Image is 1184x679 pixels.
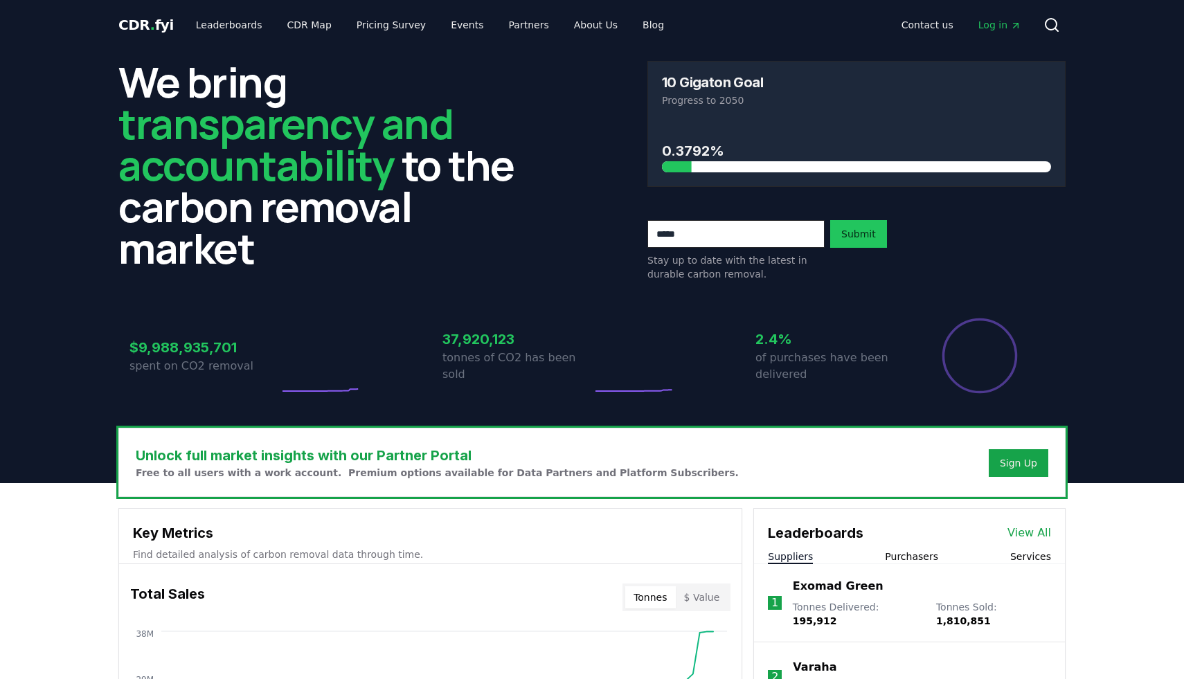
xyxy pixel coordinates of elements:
a: Blog [631,12,675,37]
p: Find detailed analysis of carbon removal data through time. [133,547,728,561]
p: of purchases have been delivered [755,350,905,383]
p: Free to all users with a work account. Premium options available for Data Partners and Platform S... [136,466,739,480]
h3: Unlock full market insights with our Partner Portal [136,445,739,466]
span: . [150,17,155,33]
h3: Leaderboards [768,523,863,543]
tspan: 38M [136,629,154,639]
nav: Main [890,12,1032,37]
button: Purchasers [885,550,938,563]
h3: 10 Gigaton Goal [662,75,763,89]
span: 195,912 [793,615,837,626]
h2: We bring to the carbon removal market [118,61,537,269]
p: Tonnes Sold : [936,600,1051,628]
p: Tonnes Delivered : [793,600,922,628]
a: Sign Up [1000,456,1037,470]
a: Varaha [793,659,836,676]
span: Log in [978,18,1021,32]
a: View All [1007,525,1051,541]
nav: Main [185,12,675,37]
a: Leaderboards [185,12,273,37]
a: Contact us [890,12,965,37]
h3: 0.3792% [662,141,1051,161]
button: Tonnes [625,586,675,608]
button: Submit [830,220,887,248]
a: Pricing Survey [346,12,437,37]
button: Sign Up [989,449,1048,477]
button: Services [1010,550,1051,563]
h3: Total Sales [130,583,205,611]
p: Progress to 2050 [662,93,1051,107]
h3: $9,988,935,701 [129,337,279,358]
button: $ Value [676,586,728,608]
div: Percentage of sales delivered [941,317,1019,395]
span: CDR fyi [118,17,174,33]
a: Partners [498,12,560,37]
p: spent on CO2 removal [129,358,279,374]
span: 1,810,851 [936,615,991,626]
span: transparency and accountability [118,95,453,193]
h3: 37,920,123 [442,329,592,350]
p: 1 [771,595,778,611]
a: Events [440,12,494,37]
h3: Key Metrics [133,523,728,543]
p: Stay up to date with the latest in durable carbon removal. [647,253,825,281]
p: tonnes of CO2 has been sold [442,350,592,383]
h3: 2.4% [755,329,905,350]
a: About Us [563,12,629,37]
button: Suppliers [768,550,813,563]
a: Log in [967,12,1032,37]
a: CDR Map [276,12,343,37]
a: CDR.fyi [118,15,174,35]
a: Exomad Green [793,578,883,595]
